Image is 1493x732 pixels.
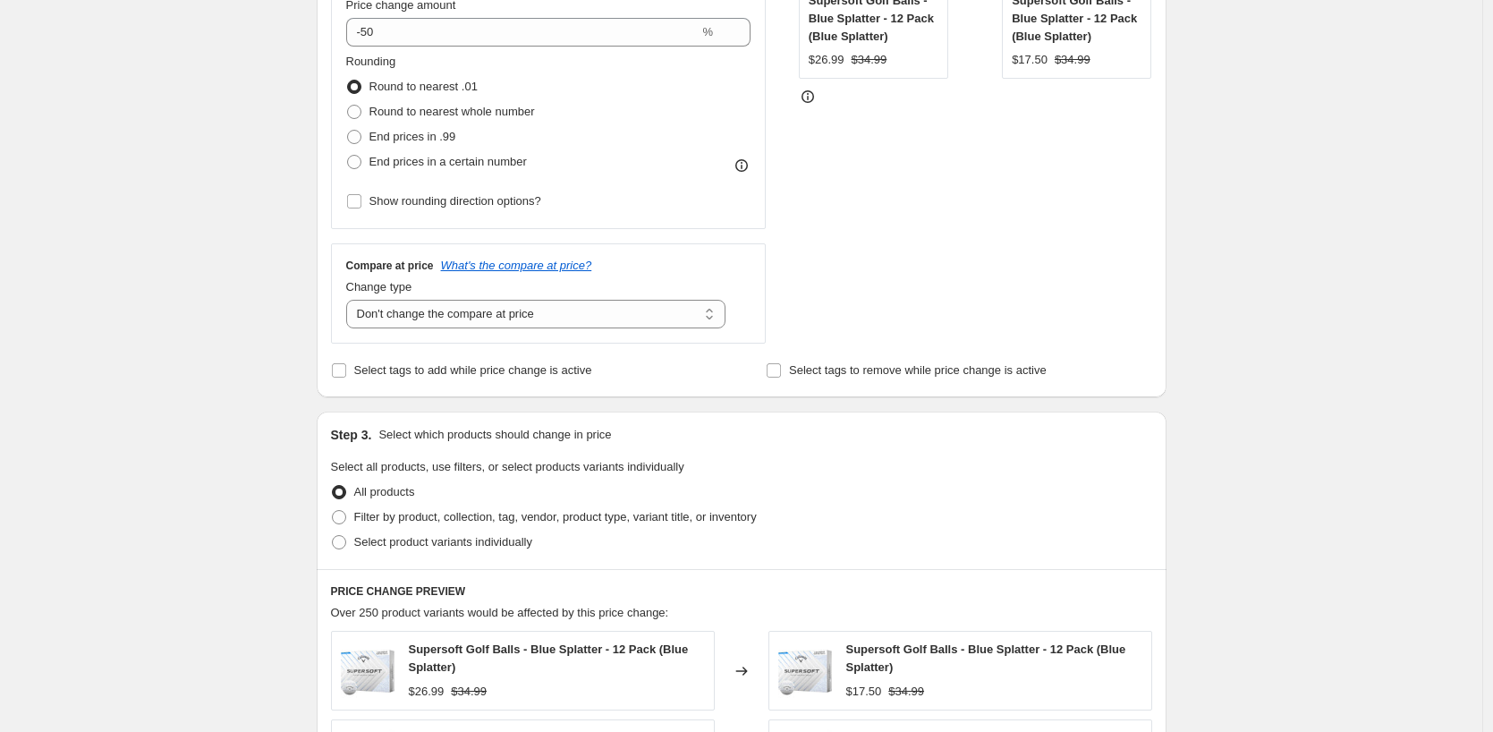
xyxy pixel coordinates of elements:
button: What's the compare at price? [441,259,592,272]
span: Select tags to add while price change is active [354,363,592,377]
span: Supersoft Golf Balls - Blue Splatter - 12 Pack (Blue Splatter) [846,643,1126,674]
span: Change type [346,280,412,294]
input: -20 [346,18,700,47]
p: Select which products should change in price [378,426,611,444]
div: $26.99 [409,683,445,701]
span: Select product variants individually [354,535,532,549]
strike: $34.99 [1055,51,1090,69]
span: Select tags to remove while price change is active [789,363,1047,377]
span: Show rounding direction options? [369,194,541,208]
h2: Step 3. [331,426,372,444]
div: $26.99 [809,51,844,69]
strike: $34.99 [451,683,487,701]
span: All products [354,485,415,498]
span: Rounding [346,55,396,68]
div: $17.50 [1012,51,1048,69]
img: SupersoftSplatterBlue5_80x.jpg [341,644,394,698]
span: % [702,25,713,38]
span: Round to nearest whole number [369,105,535,118]
strike: $34.99 [888,683,924,701]
span: Round to nearest .01 [369,80,478,93]
span: Over 250 product variants would be affected by this price change: [331,606,669,619]
h3: Compare at price [346,259,434,273]
strike: $34.99 [852,51,887,69]
span: End prices in .99 [369,130,456,143]
div: $17.50 [846,683,882,701]
span: Filter by product, collection, tag, vendor, product type, variant title, or inventory [354,510,757,523]
h6: PRICE CHANGE PREVIEW [331,584,1152,599]
img: SupersoftSplatterBlue5_80x.jpg [778,644,832,698]
span: Select all products, use filters, or select products variants individually [331,460,684,473]
span: Supersoft Golf Balls - Blue Splatter - 12 Pack (Blue Splatter) [409,643,689,674]
span: End prices in a certain number [369,155,527,168]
